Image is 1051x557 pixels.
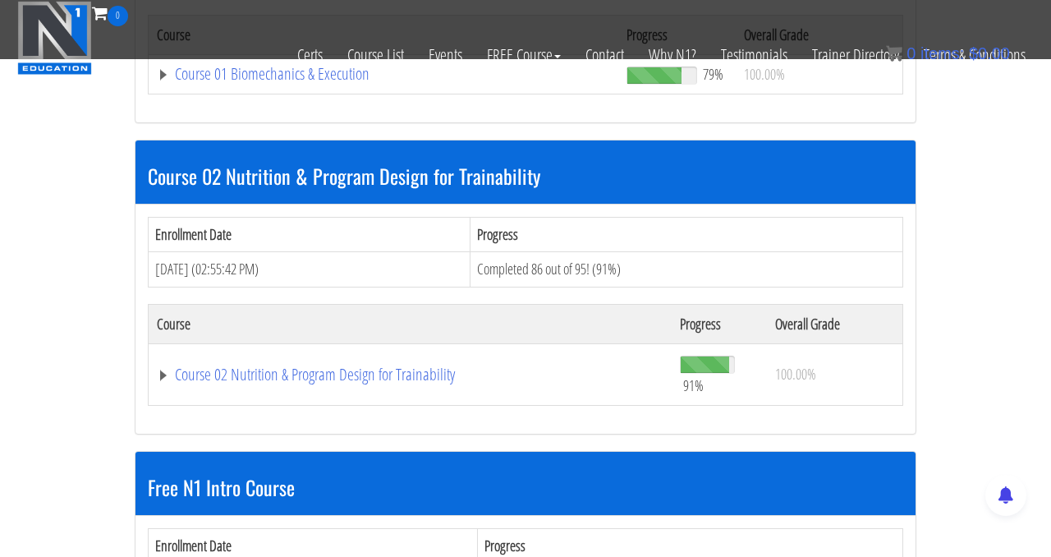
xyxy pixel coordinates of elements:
[709,26,800,84] a: Testimonials
[636,26,709,84] a: Why N1?
[470,217,903,252] th: Progress
[911,26,1038,84] a: Terms & Conditions
[335,26,416,84] a: Course List
[886,45,902,62] img: icon11.png
[148,165,903,186] h3: Course 02 Nutrition & Program Design for Trainability
[92,2,128,24] a: 0
[108,6,128,26] span: 0
[149,252,470,288] td: [DATE] (02:55:42 PM)
[149,217,470,252] th: Enrollment Date
[800,26,911,84] a: Trainer Directory
[149,304,672,343] th: Course
[17,1,92,75] img: n1-education
[906,44,916,62] span: 0
[573,26,636,84] a: Contact
[416,26,475,84] a: Events
[683,376,704,394] span: 91%
[886,44,1010,62] a: 0 items: $0.00
[475,26,573,84] a: FREE Course
[767,343,902,405] td: 100.00%
[767,304,902,343] th: Overall Grade
[920,44,964,62] span: items:
[969,44,1010,62] bdi: 0.00
[157,366,663,383] a: Course 02 Nutrition & Program Design for Trainability
[285,26,335,84] a: Certs
[969,44,978,62] span: $
[470,252,903,288] td: Completed 86 out of 95! (91%)
[148,476,903,498] h3: Free N1 Intro Course
[672,304,767,343] th: Progress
